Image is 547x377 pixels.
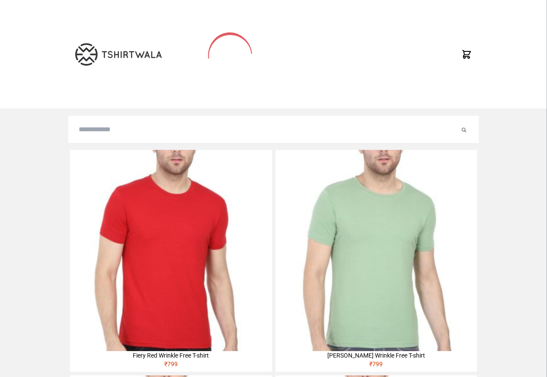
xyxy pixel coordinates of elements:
[275,150,477,372] a: [PERSON_NAME] Wrinkle Free T-shirt₹799
[70,150,272,351] img: 4M6A2225-320x320.jpg
[275,360,477,372] div: ₹ 799
[460,124,468,135] button: Submit your search query.
[70,351,272,360] div: Fiery Red Wrinkle Free T-shirt
[70,360,272,372] div: ₹ 799
[275,351,477,360] div: [PERSON_NAME] Wrinkle Free T-shirt
[75,43,162,66] img: TW-LOGO-400-104.png
[275,150,477,351] img: 4M6A2211-320x320.jpg
[70,150,272,372] a: Fiery Red Wrinkle Free T-shirt₹799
